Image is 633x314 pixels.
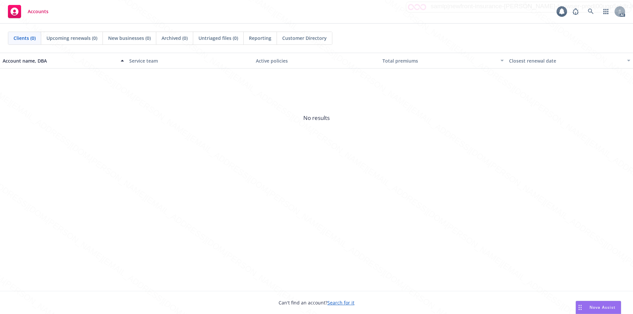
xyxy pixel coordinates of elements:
button: Total premiums [380,53,506,69]
div: Active policies [256,57,377,64]
a: Search for it [327,300,354,306]
a: Accounts [5,2,51,21]
div: Total premiums [382,57,497,64]
span: Upcoming renewals (0) [46,35,97,42]
button: Active policies [253,53,380,69]
span: Untriaged files (0) [198,35,238,42]
span: Nova Assist [589,304,616,310]
div: Drag to move [576,301,584,314]
div: Closest renewal date [509,57,623,64]
a: Switch app [599,5,613,18]
a: Report a Bug [569,5,582,18]
span: New businesses (0) [108,35,151,42]
button: Service team [127,53,253,69]
div: Service team [129,57,251,64]
a: Search [584,5,597,18]
span: Archived (0) [162,35,188,42]
button: Nova Assist [576,301,621,314]
div: Account name, DBA [3,57,117,64]
span: Customer Directory [282,35,327,42]
span: Accounts [28,9,48,14]
span: Clients (0) [14,35,36,42]
span: Can't find an account? [279,299,354,306]
button: Closest renewal date [506,53,633,69]
span: Reporting [249,35,271,42]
